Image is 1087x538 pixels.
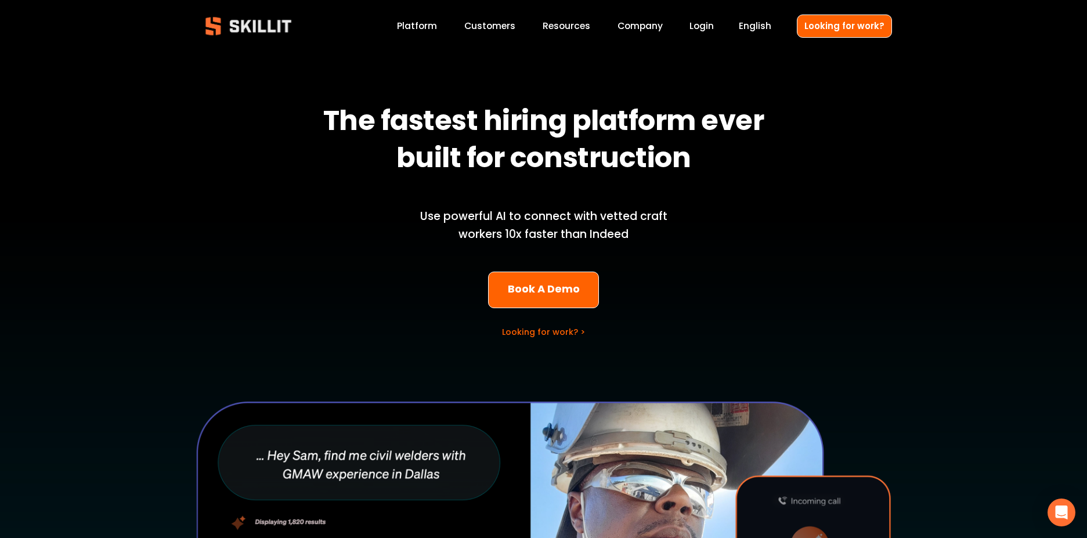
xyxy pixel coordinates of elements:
a: Customers [464,19,515,34]
a: Login [689,19,714,34]
span: English [739,19,771,33]
p: Use powerful AI to connect with vetted craft workers 10x faster than Indeed [400,208,687,243]
a: Company [617,19,663,34]
img: Skillit [196,9,301,44]
a: Platform [397,19,437,34]
a: folder dropdown [543,19,590,34]
a: Looking for work? [797,15,892,37]
div: Open Intercom Messenger [1048,499,1075,526]
a: Looking for work? > [502,326,585,338]
span: Resources [543,19,590,33]
div: language picker [739,19,771,34]
strong: The fastest hiring platform ever built for construction [323,99,770,184]
a: Book A Demo [488,272,599,308]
